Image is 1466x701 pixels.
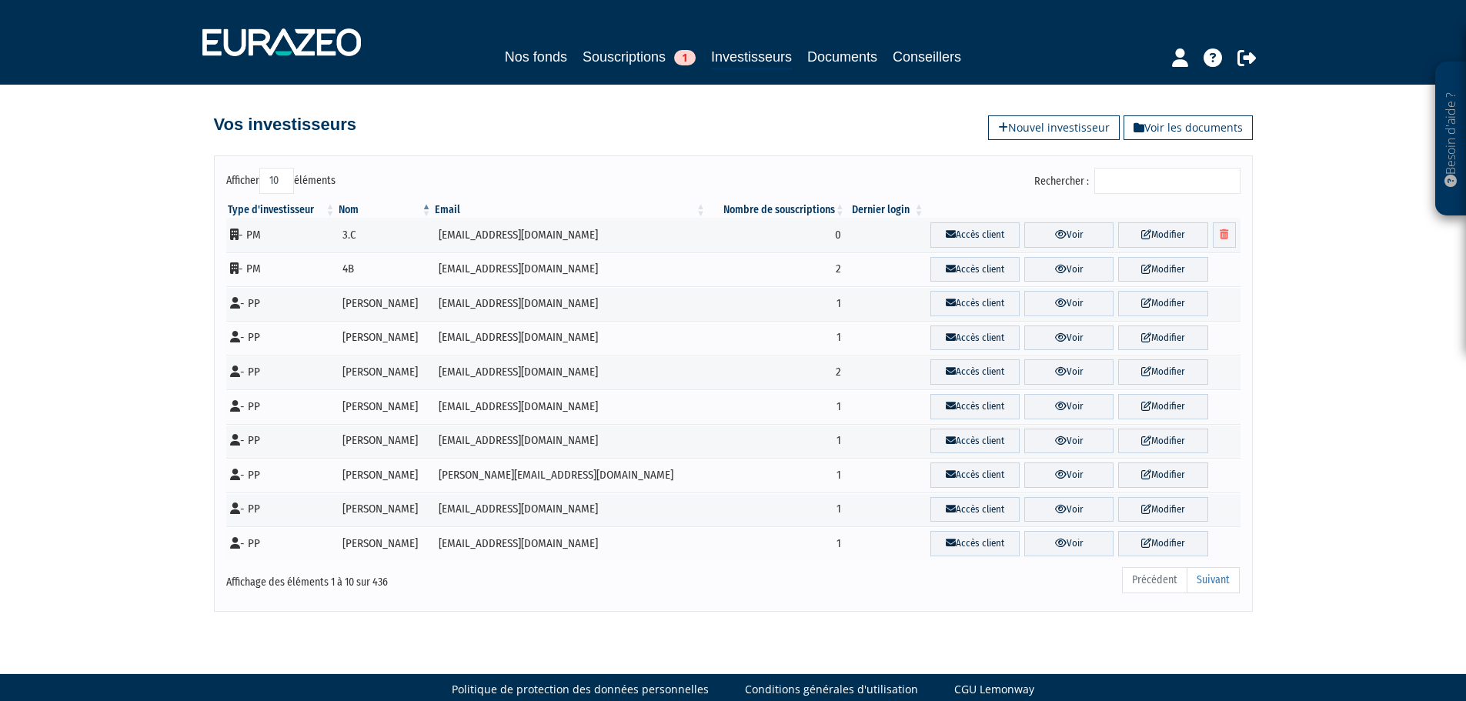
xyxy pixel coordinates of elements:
td: 1 [707,526,847,561]
td: [EMAIL_ADDRESS][DOMAIN_NAME] [433,252,707,287]
td: 0 [707,218,847,252]
td: - PP [226,492,337,527]
td: [EMAIL_ADDRESS][DOMAIN_NAME] [433,424,707,459]
a: Modifier [1118,531,1207,556]
td: [EMAIL_ADDRESS][DOMAIN_NAME] [433,492,707,527]
th: Nombre de souscriptions : activer pour trier la colonne par ordre croissant [707,202,847,218]
select: Afficheréléments [259,168,294,194]
a: Nos fonds [505,46,567,68]
a: Accès client [930,359,1020,385]
img: 1732889491-logotype_eurazeo_blanc_rvb.png [202,28,361,56]
th: Dernier login : activer pour trier la colonne par ordre croissant [847,202,926,218]
a: Voir [1024,531,1114,556]
td: [PERSON_NAME] [337,424,433,459]
a: Conditions générales d'utilisation [745,682,918,697]
td: - PM [226,218,337,252]
a: Supprimer [1213,222,1236,248]
th: Nom : activer pour trier la colonne par ordre d&eacute;croissant [337,202,433,218]
input: Rechercher : [1094,168,1241,194]
td: - PP [226,526,337,561]
label: Rechercher : [1034,168,1241,194]
td: [EMAIL_ADDRESS][DOMAIN_NAME] [433,389,707,424]
a: Voir [1024,394,1114,419]
a: Voir [1024,325,1114,351]
td: - PP [226,389,337,424]
a: Suivant [1187,567,1240,593]
th: Type d'investisseur : activer pour trier la colonne par ordre croissant [226,202,337,218]
a: Voir [1024,462,1114,488]
a: Accès client [930,325,1020,351]
td: [PERSON_NAME] [337,286,433,321]
a: Accès client [930,497,1020,522]
span: 1 [674,50,696,65]
a: Voir [1024,257,1114,282]
th: &nbsp; [926,202,1241,218]
td: 4B [337,252,433,287]
a: Accès client [930,222,1020,248]
a: Accès client [930,394,1020,419]
td: - PP [226,321,337,356]
a: Modifier [1118,497,1207,522]
a: Accès client [930,257,1020,282]
div: Affichage des éléments 1 à 10 sur 436 [226,566,636,590]
td: [EMAIL_ADDRESS][DOMAIN_NAME] [433,526,707,561]
td: [PERSON_NAME] [337,492,433,527]
a: Voir [1024,291,1114,316]
td: 1 [707,458,847,492]
td: 1 [707,321,847,356]
td: - PM [226,252,337,287]
a: Modifier [1118,462,1207,488]
a: Documents [807,46,877,68]
a: Modifier [1118,291,1207,316]
a: Accès client [930,531,1020,556]
a: Nouvel investisseur [988,115,1120,140]
td: - PP [226,458,337,492]
a: CGU Lemonway [954,682,1034,697]
label: Afficher éléments [226,168,336,194]
a: Modifier [1118,257,1207,282]
td: 2 [707,252,847,287]
a: Investisseurs [711,46,792,70]
td: [PERSON_NAME] [337,321,433,356]
td: [PERSON_NAME] [337,389,433,424]
td: 1 [707,389,847,424]
td: - PP [226,355,337,389]
td: [PERSON_NAME] [337,355,433,389]
a: Accès client [930,291,1020,316]
a: Souscriptions1 [583,46,696,68]
td: 3.C [337,218,433,252]
a: Modifier [1118,394,1207,419]
td: [EMAIL_ADDRESS][DOMAIN_NAME] [433,286,707,321]
td: [EMAIL_ADDRESS][DOMAIN_NAME] [433,355,707,389]
a: Politique de protection des données personnelles [452,682,709,697]
th: Email : activer pour trier la colonne par ordre croissant [433,202,707,218]
a: Modifier [1118,222,1207,248]
a: Conseillers [893,46,961,68]
td: [PERSON_NAME] [337,526,433,561]
td: 1 [707,424,847,459]
td: [PERSON_NAME][EMAIL_ADDRESS][DOMAIN_NAME] [433,458,707,492]
a: Accès client [930,462,1020,488]
td: [EMAIL_ADDRESS][DOMAIN_NAME] [433,218,707,252]
a: Modifier [1118,429,1207,454]
td: 1 [707,286,847,321]
a: Modifier [1118,359,1207,385]
a: Voir [1024,497,1114,522]
td: - PP [226,286,337,321]
td: [PERSON_NAME] [337,458,433,492]
td: - PP [226,424,337,459]
p: Besoin d'aide ? [1442,70,1460,209]
a: Voir [1024,222,1114,248]
a: Voir [1024,429,1114,454]
a: Voir les documents [1124,115,1253,140]
a: Modifier [1118,325,1207,351]
td: 2 [707,355,847,389]
td: [EMAIL_ADDRESS][DOMAIN_NAME] [433,321,707,356]
h4: Vos investisseurs [214,115,356,134]
a: Accès client [930,429,1020,454]
td: 1 [707,492,847,527]
a: Voir [1024,359,1114,385]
